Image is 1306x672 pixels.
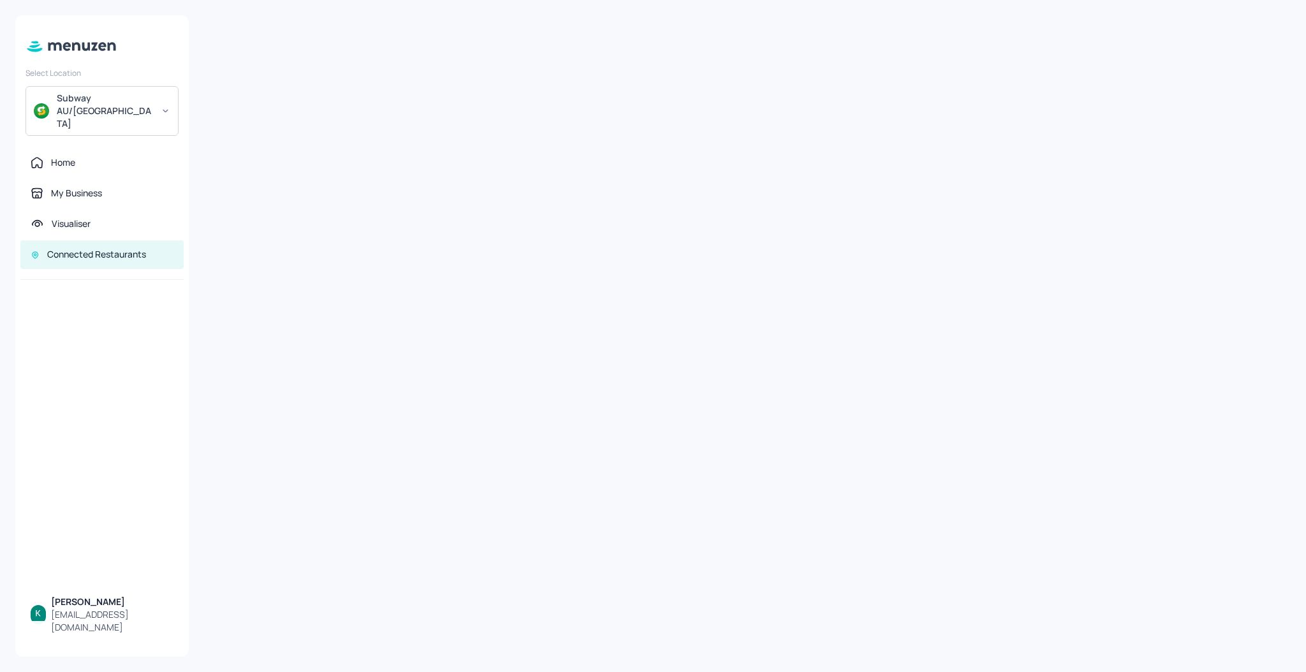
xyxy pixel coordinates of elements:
div: [EMAIL_ADDRESS][DOMAIN_NAME] [51,608,173,634]
div: Home [51,156,75,169]
div: My Business [51,187,102,200]
div: Connected Restaurants [47,248,146,261]
img: avatar [34,103,49,119]
div: Visualiser [52,217,91,230]
div: Select Location [26,68,179,78]
img: ACg8ocKBIlbXoTTzaZ8RZ_0B6YnoiWvEjOPx6MQW7xFGuDwnGH3hbQ=s96-c [31,605,46,620]
div: [PERSON_NAME] [51,595,173,608]
div: Subway AU/[GEOGRAPHIC_DATA] [57,92,153,130]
